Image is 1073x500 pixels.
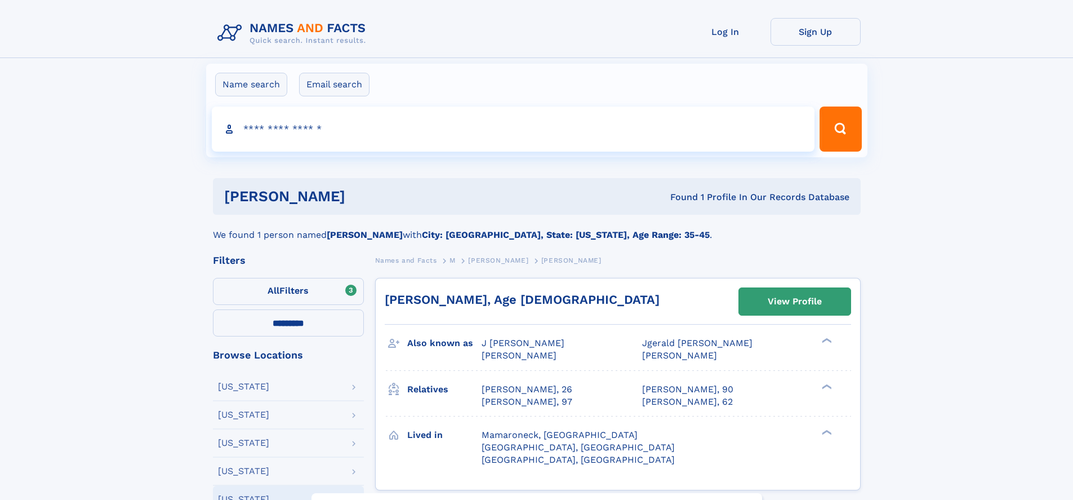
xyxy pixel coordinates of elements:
[449,256,456,264] span: M
[482,338,564,348] span: J [PERSON_NAME]
[768,289,822,315] div: View Profile
[407,334,482,353] h3: Also known as
[507,191,849,203] div: Found 1 Profile In Our Records Database
[407,426,482,445] h3: Lived in
[213,215,861,242] div: We found 1 person named with .
[213,278,364,305] label: Filters
[327,229,403,240] b: [PERSON_NAME]
[268,285,279,296] span: All
[468,253,528,267] a: [PERSON_NAME]
[819,428,832,436] div: ❯
[213,350,364,360] div: Browse Locations
[213,18,375,48] img: Logo Names and Facts
[224,189,508,203] h1: [PERSON_NAME]
[218,410,269,419] div: [US_STATE]
[407,380,482,399] h3: Relatives
[482,442,675,453] span: [GEOGRAPHIC_DATA], [GEOGRAPHIC_DATA]
[215,73,287,96] label: Name search
[482,454,675,465] span: [GEOGRAPHIC_DATA], [GEOGRAPHIC_DATA]
[375,253,437,267] a: Names and Facts
[739,288,851,315] a: View Profile
[468,256,528,264] span: [PERSON_NAME]
[482,383,572,396] a: [PERSON_NAME], 26
[218,439,269,448] div: [US_STATE]
[422,229,710,240] b: City: [GEOGRAPHIC_DATA], State: [US_STATE], Age Range: 35-45
[213,255,364,266] div: Filters
[385,293,660,307] a: [PERSON_NAME], Age [DEMOGRAPHIC_DATA]
[642,383,733,396] a: [PERSON_NAME], 90
[212,107,815,152] input: search input
[482,430,638,440] span: Mamaroneck, [GEOGRAPHIC_DATA]
[218,382,269,391] div: [US_STATE]
[642,338,753,348] span: Jgerald [PERSON_NAME]
[680,18,771,46] a: Log In
[819,337,832,344] div: ❯
[771,18,861,46] a: Sign Up
[482,396,572,408] a: [PERSON_NAME], 97
[299,73,369,96] label: Email search
[541,256,602,264] span: [PERSON_NAME]
[482,350,556,361] span: [PERSON_NAME]
[819,383,832,390] div: ❯
[449,253,456,267] a: M
[642,350,717,361] span: [PERSON_NAME]
[820,107,861,152] button: Search Button
[642,396,733,408] a: [PERSON_NAME], 62
[218,467,269,476] div: [US_STATE]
